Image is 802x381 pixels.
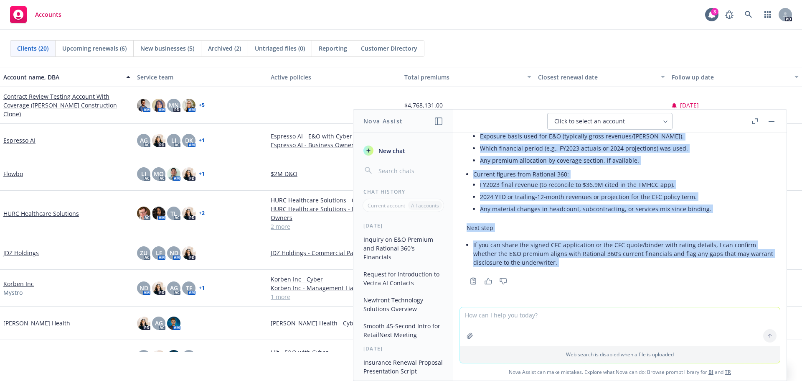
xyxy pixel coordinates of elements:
[271,73,398,82] div: Active policies
[182,167,195,181] img: photo
[152,281,165,295] img: photo
[3,73,121,82] div: Account name, DBA
[547,113,673,130] button: Click to select an account
[3,319,70,327] a: [PERSON_NAME] Health
[480,154,773,166] li: Any premium allocation by coverage section, if available.
[711,8,718,15] div: 3
[271,275,398,284] a: Korben Inc - Cyber
[199,171,205,176] a: + 1
[271,196,398,205] a: HURC Healthcare Solutions - Cyber
[271,141,398,149] a: Espresso AI - Business Owners
[267,67,401,87] button: Active policies
[182,246,195,260] img: photo
[167,317,180,330] img: photo
[473,120,773,168] li: The signed CFC application or final bound quote/binder showing:
[137,73,264,82] div: Service team
[7,3,65,26] a: Accounts
[680,101,699,110] span: [DATE]
[3,279,34,288] a: Korben Inc
[155,319,163,327] span: AG
[368,202,405,209] p: Current account
[353,188,453,195] div: Chat History
[152,207,165,220] img: photo
[473,239,773,268] li: If you can share the signed CFC application or the CFC quote/binder with rating details, I can co...
[199,103,205,108] a: + 5
[465,351,775,358] p: Web search is disabled when a file is uploaded
[140,284,148,292] span: ND
[152,350,165,363] img: photo
[140,136,148,145] span: AG
[134,67,267,87] button: Service team
[137,317,150,330] img: photo
[169,101,179,110] span: MN
[271,284,398,292] a: Korben Inc - Management Liability
[708,368,713,376] a: BI
[457,363,783,381] span: Nova Assist can make mistakes. Explore what Nova can do: Browse prompt library for and
[141,169,146,178] span: LI
[725,368,731,376] a: TR
[171,136,176,145] span: LI
[672,73,789,82] div: Follow up date
[377,165,443,176] input: Search chats
[360,293,447,316] button: Newfront Technology Solutions Overview
[353,345,453,352] div: [DATE]
[199,211,205,216] a: + 2
[360,267,447,290] button: Request for Introduction to Vectra AI Contacts
[473,168,773,217] li: Current figures from Rational 360:
[360,319,447,342] button: Smooth 45-Second Intro for RetailNext Meeting
[360,143,447,158] button: New chat
[360,233,447,264] button: Inquiry on E&O Premium and Rational 360's Financials
[404,73,522,82] div: Total premiums
[3,169,23,178] a: Flowbo
[35,11,61,18] span: Accounts
[17,44,48,53] span: Clients (20)
[170,248,178,257] span: ND
[411,202,439,209] p: All accounts
[170,284,178,292] span: AG
[668,67,802,87] button: Follow up date
[480,179,773,191] li: FY2023 final revenue (to reconcile to $36.9M cited in the TMHCC app).
[3,136,36,145] a: Espresso AI
[156,248,162,257] span: LF
[404,101,443,110] span: $4,768,131.00
[3,288,23,297] span: Mystro
[271,248,398,257] a: JDZ Holdings - Commercial Package
[185,136,193,145] span: DK
[759,6,776,23] a: Switch app
[271,132,398,141] a: Espresso AI - E&O with Cyber
[208,44,241,53] span: Archived (2)
[353,222,453,229] div: [DATE]
[152,134,165,147] img: photo
[154,169,164,178] span: MQ
[271,319,398,327] a: [PERSON_NAME] Health - Cyber
[480,130,773,142] li: Exposure basis used for E&O (typically gross revenues/[PERSON_NAME]).
[255,44,305,53] span: Untriaged files (0)
[363,117,403,125] h1: Nova Assist
[467,223,773,232] p: Next step
[470,277,477,285] svg: Copy to clipboard
[3,248,39,257] a: JDZ Holdings
[137,99,150,112] img: photo
[62,44,127,53] span: Upcoming renewals (6)
[480,203,773,215] li: Any material changes in headcount, subcontracting, or services mix since binding.
[319,44,347,53] span: Reporting
[401,67,535,87] button: Total premiums
[377,146,405,155] span: New chat
[271,292,398,301] a: 1 more
[721,6,738,23] a: Report a Bug
[480,142,773,154] li: Which financial period (e.g., FY2023 actuals or 2024 projections) was used.
[497,275,510,287] button: Thumbs down
[538,73,656,82] div: Closest renewal date
[271,222,398,231] a: 2 more
[140,248,147,257] span: ZU
[167,167,180,181] img: photo
[360,355,447,378] button: Insurance Renewal Proposal Presentation Script
[137,207,150,220] img: photo
[271,101,273,110] span: -
[3,92,130,118] a: Contract Review Testing Account With Coverage ([PERSON_NAME] Construction Clone)
[182,99,195,112] img: photo
[740,6,757,23] a: Search
[199,286,205,291] a: + 1
[361,44,417,53] span: Customer Directory
[186,284,192,292] span: TF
